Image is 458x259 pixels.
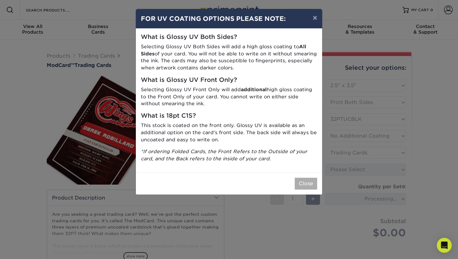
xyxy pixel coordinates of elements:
[141,148,307,162] i: *If ordering Folded Cards, the Front Refers to the Outside of your card, and the Back refers to t...
[141,122,317,143] p: This stock is coated on the front only. Glossy UV is available as an additional option on the car...
[141,14,317,23] h4: FOR UV COATING OPTIONS PLEASE NOTE:
[141,34,317,41] h5: What is Glossy UV Both Sides?
[141,43,317,72] p: Selecting Glossy UV Both Sides will add a high gloss coating to of your card. You will not be abl...
[308,9,322,26] button: ×
[141,44,306,57] strong: All Sides
[295,178,317,190] button: Close
[141,86,317,107] p: Selecting Glossy UV Front Only will add high gloss coating to the Front Only of your card. You ca...
[141,77,317,84] h5: What is Glossy UV Front Only?
[241,87,267,92] strong: additional
[437,238,452,253] div: Open Intercom Messenger
[141,112,317,120] h5: What is 18pt C1S?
